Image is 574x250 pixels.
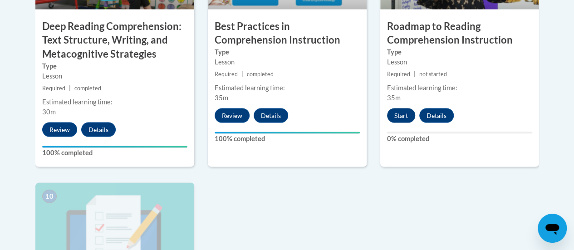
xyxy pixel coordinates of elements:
[208,20,367,48] h3: Best Practices in Comprehension Instruction
[42,71,187,81] div: Lesson
[215,71,238,78] span: Required
[42,123,77,137] button: Review
[42,61,187,71] label: Type
[42,85,65,92] span: Required
[42,146,187,148] div: Your progress
[414,71,416,78] span: |
[69,85,71,92] span: |
[538,214,567,243] iframe: Button to launch messaging window
[247,71,274,78] span: completed
[419,108,454,123] button: Details
[215,57,360,67] div: Lesson
[42,108,56,116] span: 30m
[215,134,360,144] label: 100% completed
[241,71,243,78] span: |
[254,108,288,123] button: Details
[35,20,194,61] h3: Deep Reading Comprehension: Text Structure, Writing, and Metacognitive Strategies
[387,71,410,78] span: Required
[42,148,187,158] label: 100% completed
[387,108,415,123] button: Start
[387,94,401,102] span: 35m
[387,47,532,57] label: Type
[419,71,447,78] span: not started
[215,108,250,123] button: Review
[380,20,539,48] h3: Roadmap to Reading Comprehension Instruction
[215,83,360,93] div: Estimated learning time:
[81,123,116,137] button: Details
[74,85,101,92] span: completed
[387,83,532,93] div: Estimated learning time:
[215,94,228,102] span: 35m
[42,190,57,203] span: 10
[387,134,532,144] label: 0% completed
[215,47,360,57] label: Type
[387,57,532,67] div: Lesson
[42,97,187,107] div: Estimated learning time:
[215,132,360,134] div: Your progress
